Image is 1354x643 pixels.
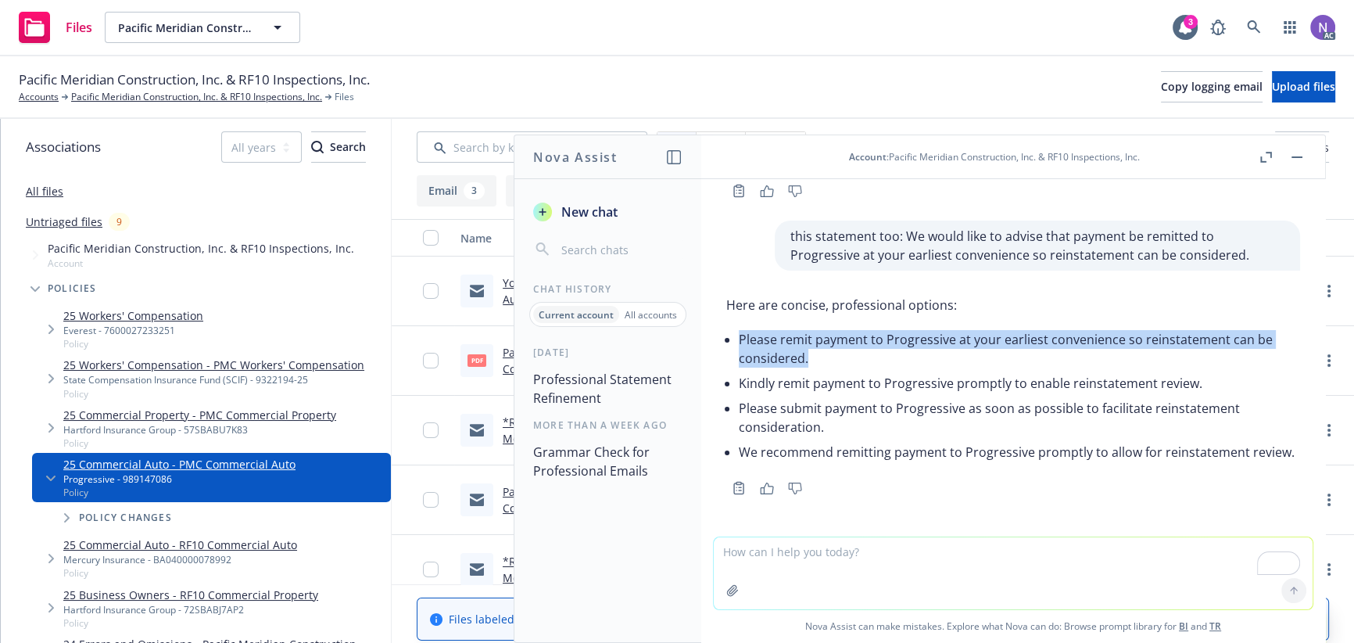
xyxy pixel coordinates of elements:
span: Pacific Meridian Construction, Inc. & RF10 Inspections, Inc. [118,20,253,36]
input: Select all [423,230,439,246]
span: Policy [63,436,336,450]
a: more [1320,421,1338,440]
a: Pacific Meridian Construction, Inc._Commercial Auto #989147086_BOR Confirmation.pdf [503,345,616,426]
span: Files [66,21,92,34]
a: *RUSH* Pacific Meridian Construction Inc - Commercial Auto #989147086: BOR Effective Immediately ... [503,415,614,561]
span: Policy [63,337,203,350]
a: more [1320,282,1338,300]
svg: Copy to clipboard [732,481,746,495]
button: Thumbs down [783,477,808,499]
span: Copy logging email [1161,79,1263,94]
div: More than a week ago [514,418,701,432]
button: Grammar Check for Professional Emails [527,438,689,485]
a: Report a Bug [1202,12,1234,43]
a: 25 Commercial Auto - PMC Commercial Auto [63,456,296,472]
input: Toggle Row Selected [423,492,439,508]
li: Please submit payment to Progressive as soon as possible to facilitate reinstatement consideration. [739,396,1300,440]
a: TR [1209,620,1221,633]
button: Filters [1275,131,1329,163]
a: more [1320,560,1338,579]
li: We recommend remitting payment to Progressive promptly to allow for reinstatement review. [739,440,1300,465]
span: Policy [63,486,296,499]
button: SearchSearch [311,131,366,163]
a: more [1320,490,1338,509]
p: Current account [539,308,614,321]
a: 25 Commercial Auto - RF10 Commercial Auto [63,537,297,553]
button: Email [417,175,496,207]
a: Switch app [1274,12,1306,43]
span: Policies [48,284,97,293]
button: New chat [527,198,689,226]
a: 25 Commercial Property - PMC Commercial Property [63,407,336,423]
a: Files [13,5,99,49]
input: Search by keyword... [417,131,647,163]
div: Progressive - 989147086 [63,472,296,486]
div: 3 [1184,15,1198,29]
span: Files labeled as "Auto ID card" are hidden. [449,611,777,627]
div: Mercury Insurance - BA040000078992 [63,553,297,566]
div: Search [311,132,366,162]
div: Hartford Insurance Group - 57SBABU7K83 [63,423,336,436]
h1: Nova Assist [533,148,618,167]
div: [DATE] [514,346,701,359]
button: Professional Statement Refinement [527,365,689,412]
button: Name [454,219,624,257]
div: : Pacific Meridian Construction, Inc. & RF10 Inspections, Inc. [849,150,1140,163]
span: Policy [63,566,297,580]
a: 25 Workers' Compensation [63,307,203,324]
input: Toggle Row Selected [423,353,439,368]
p: Here are concise, professional options: [726,296,1300,314]
button: Pacific Meridian Construction, Inc. & RF10 Inspections, Inc. [105,12,300,43]
a: 25 Workers' Compensation - PMC Workers' Compensation [63,357,364,373]
div: 9 [109,213,130,231]
input: Toggle Row Selected [423,283,439,299]
div: Everest - 7600027233251 [63,324,203,337]
a: more [1320,351,1338,370]
input: Toggle Row Selected [423,422,439,438]
li: Please remit payment to Progressive at your earliest convenience so reinstatement can be considered. [739,327,1300,371]
li: Kindly remit payment to Progressive promptly to enable reinstatement review. [739,371,1300,396]
span: Account [48,257,354,270]
span: Nova Assist can make mistakes. Explore what Nova can do: Browse prompt library for and [707,610,1319,642]
div: Name [460,230,600,246]
button: Thumbs down [783,180,808,202]
div: State Compensation Insurance Fund (SCIF) - 9322194-25 [63,373,364,386]
button: Upload files [1272,71,1335,102]
button: BOR Confirmation [506,175,654,207]
a: BI [1179,620,1188,633]
p: this statement too: We would like to advise that payment be remitted to Progressive at your earli... [790,227,1284,264]
div: Chat History [514,282,701,296]
svg: Search [311,141,324,153]
p: All accounts [625,308,677,321]
button: Copy logging email [1161,71,1263,102]
a: Pacific Meridian Construction, Inc. & RF10 Inspections, Inc. [71,90,322,104]
input: Toggle Row Selected [423,562,439,577]
div: Hartford Insurance Group - 72SBABJ7AP2 [63,603,318,616]
div: 3 [464,182,485,199]
span: Files [335,90,354,104]
svg: Copy to clipboard [732,184,746,198]
a: Untriaged files [26,214,102,230]
input: Search chats [558,239,682,260]
span: Pacific Meridian Construction, Inc. & RF10 Inspections, Inc. [19,70,370,90]
span: Associations [26,137,101,157]
span: pdf [467,354,486,366]
a: Pacific Meridian Construction, Inc. - Commercial Auto #989147086: Progressive BOR [503,484,602,565]
a: 25 Business Owners - RF10 Commercial Property [63,587,318,603]
span: Policy [63,616,318,630]
span: Upload files [1272,79,1335,94]
a: Your Commercial Auto document.eml [503,275,606,307]
textarea: To enrich screen reader interactions, please activate Accessibility in Grammarly extension settings [714,537,1313,609]
span: Policy changes [79,513,172,523]
a: Accounts [19,90,59,104]
span: New chat [558,203,618,221]
a: Search [1238,12,1270,43]
span: Policy [63,387,364,401]
img: photo [1310,15,1335,40]
span: Account [849,150,887,163]
span: Pacific Meridian Construction, Inc. & RF10 Inspections, Inc. [48,240,354,257]
a: All files [26,184,63,199]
